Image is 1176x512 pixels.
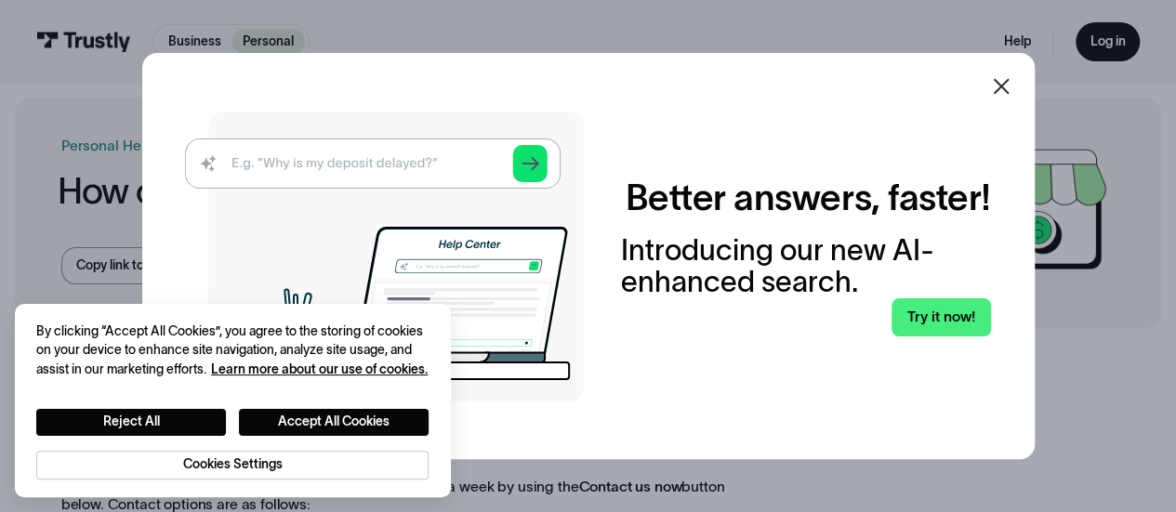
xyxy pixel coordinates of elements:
button: Cookies Settings [36,451,429,479]
button: Reject All [36,409,226,436]
h2: Better answers, faster! [625,176,990,219]
div: Privacy [36,322,429,479]
div: Introducing our new AI-enhanced search. [620,234,990,298]
button: Accept All Cookies [239,409,429,436]
a: Try it now! [892,298,990,336]
a: More information about your privacy, opens in a new tab [211,362,428,376]
div: By clicking “Accept All Cookies”, you agree to the storing of cookies on your device to enhance s... [36,322,429,380]
div: Cookie banner [15,304,451,497]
